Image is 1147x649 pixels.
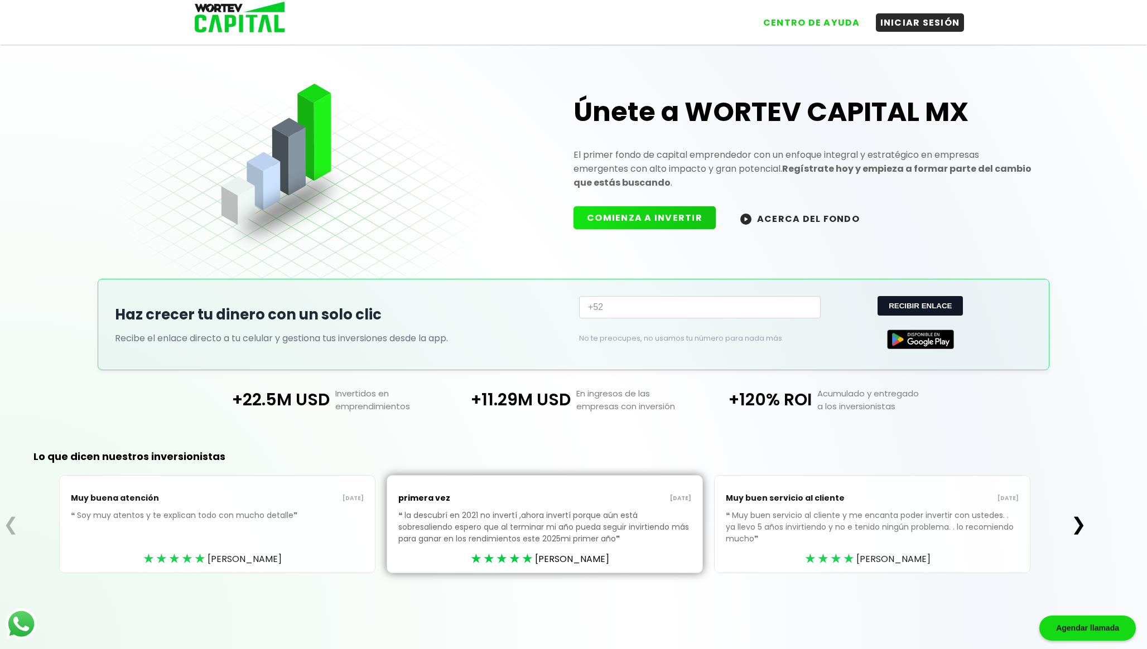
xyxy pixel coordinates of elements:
p: +11.29M USD [453,387,571,413]
button: RECIBIR ENLACE [878,296,963,316]
p: Muy buena atención [71,487,218,510]
span: ❞ [754,533,760,544]
span: ❝ [726,510,732,521]
img: wortev-capital-acerca-del-fondo [740,214,751,225]
span: ❞ [293,510,300,521]
p: Invertidos en emprendimientos [330,387,453,413]
p: El primer fondo de capital emprendedor con un enfoque integral y estratégico en empresas emergent... [573,148,1032,190]
p: la descubrí en 2021 no invertí ,ahora invertí porque aún está sobresaliendo espero que al termina... [398,510,691,561]
div: Agendar llamada [1039,616,1136,641]
div: ★★★★★ [143,550,208,567]
div: ★★★★ [805,550,856,567]
p: +120% ROI [694,387,812,413]
span: ❝ [398,510,404,521]
p: Recibe el enlace directo a tu celular y gestiona tus inversiones desde la app. [115,331,568,345]
p: Soy muy atentos y te explican todo con mucho detalle [71,510,364,538]
p: +22.5M USD [212,387,330,413]
p: Acumulado y entregado a los inversionistas [812,387,935,413]
div: ★★★★★ [471,550,535,567]
span: [PERSON_NAME] [208,552,282,566]
img: logos_whatsapp-icon.242b2217.svg [6,608,37,640]
button: CENTRO DE AYUDA [759,13,865,32]
h1: Únete a WORTEV CAPITAL MX [573,94,1032,130]
p: En ingresos de las empresas con inversión [571,387,694,413]
h2: Haz crecer tu dinero con un solo clic [115,304,568,326]
a: INICIAR SESIÓN [865,5,965,32]
a: COMIENZA A INVERTIR [573,211,727,224]
strong: Regístrate hoy y empieza a formar parte del cambio que estás buscando [573,162,1032,189]
button: INICIAR SESIÓN [876,13,965,32]
button: ❯ [1068,513,1090,535]
img: Google Play [887,330,954,349]
p: Muy buen servicio al cliente [726,487,873,510]
p: [DATE] [218,494,364,503]
p: primera vez [398,487,545,510]
p: [DATE] [545,494,692,503]
button: COMIENZA A INVERTIR [573,206,716,229]
span: ❞ [616,533,622,544]
p: Muy buen servicio al cliente y me encanta poder invertir con ustedes. . ya llevo 5 años invirtien... [726,510,1019,561]
span: [PERSON_NAME] [856,552,931,566]
span: ❝ [71,510,77,521]
p: [DATE] [873,494,1019,503]
p: No te preocupes, no usamos tu número para nada más. [579,333,803,343]
a: CENTRO DE AYUDA [748,5,865,32]
span: [PERSON_NAME] [535,552,609,566]
button: ACERCA DEL FONDO [727,206,873,230]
